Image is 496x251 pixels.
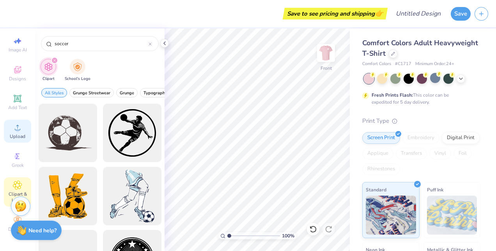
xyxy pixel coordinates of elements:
div: Applique [362,148,393,159]
img: Front [318,45,334,61]
div: filter for School's Logo [65,59,90,82]
div: Vinyl [429,148,451,159]
span: Image AI [9,47,27,53]
span: Grunge Streetwear [73,90,110,96]
span: Standard [366,186,386,194]
span: Add Text [8,104,27,111]
input: Try "Stars" [54,40,149,48]
span: Comfort Colors Adult Heavyweight T-Shirt [362,38,478,58]
span: Typography [143,90,167,96]
strong: Need help? [28,227,57,234]
button: Save [451,7,471,21]
div: filter for Clipart [41,59,56,82]
img: Standard [366,196,416,235]
div: Front [321,65,332,72]
input: Untitled Design [390,6,447,21]
strong: Fresh Prints Flash: [372,92,413,98]
img: Puff Ink [427,196,477,235]
span: # C1717 [395,61,411,67]
button: filter button [69,88,114,97]
div: Screen Print [362,132,400,144]
button: filter button [65,59,90,82]
span: Puff Ink [427,186,443,194]
div: Digital Print [442,132,480,144]
span: Greek [12,162,24,168]
div: Transfers [396,148,427,159]
span: Decorate [8,226,27,232]
span: Designs [9,76,26,82]
span: School's Logo [65,76,90,82]
div: Embroidery [402,132,439,144]
button: filter button [41,88,67,97]
span: Minimum Order: 24 + [415,61,454,67]
button: filter button [41,59,56,82]
div: This color can be expedited for 5 day delivery. [372,92,468,106]
span: Upload [10,133,25,140]
span: Comfort Colors [362,61,391,67]
button: filter button [116,88,138,97]
span: All Styles [45,90,64,96]
span: Clipart & logos [4,191,31,203]
div: Rhinestones [362,163,400,175]
span: 👉 [375,9,383,18]
span: 100 % [282,232,294,239]
img: School's Logo Image [73,62,82,71]
span: Grunge [120,90,134,96]
div: Foil [453,148,472,159]
img: Clipart Image [44,62,53,71]
div: Save to see pricing and shipping [285,8,386,19]
span: Clipart [43,76,55,82]
div: Print Type [362,117,480,125]
button: filter button [140,88,171,97]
